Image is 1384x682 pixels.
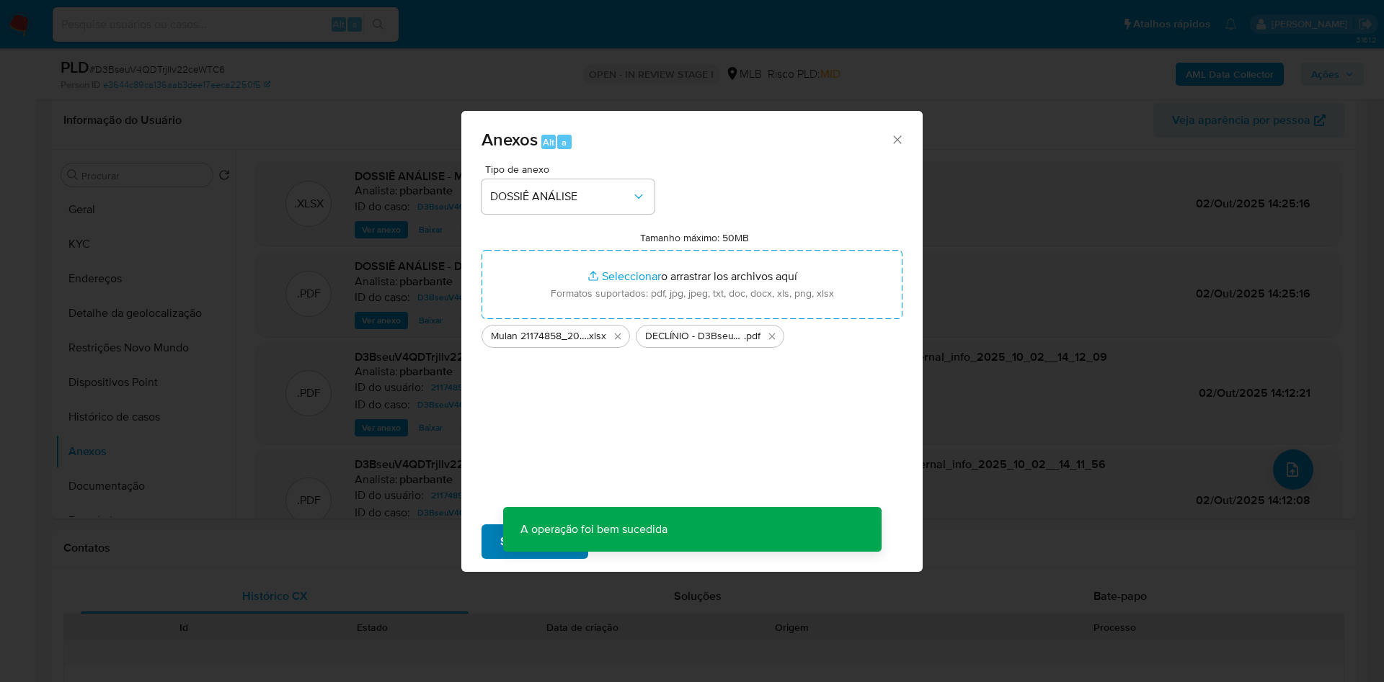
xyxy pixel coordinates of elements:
p: A operação foi bem sucedida [503,507,685,552]
span: .xlsx [587,329,606,344]
button: Eliminar Mulan 21174858_2025_10_02_10_27_51.xlsx [609,328,626,345]
button: Cerrar [890,133,903,145]
span: DECLÍNIO - D3BseuV4QDTrjllv22ceWTC6 - CPF 34666045830 - [PERSON_NAME] [645,329,744,344]
span: Subir arquivo [500,526,569,557]
span: Anexos [482,127,538,152]
span: Cancelar [613,526,660,557]
button: Eliminar DECLÍNIO - D3BseuV4QDTrjllv22ceWTC6 - CPF 34666045830 - ERICK FELICIO NUNES.pdf [763,328,781,345]
span: Tipo de anexo [485,164,658,174]
span: Mulan 21174858_2025_10_02_10_27_51 [491,329,587,344]
ul: Archivos seleccionados [482,319,902,348]
span: Alt [543,135,554,149]
label: Tamanho máximo: 50MB [640,231,749,244]
span: a [562,135,567,149]
button: Subir arquivo [482,524,588,559]
button: DOSSIÊ ANÁLISE [482,179,655,214]
span: DOSSIÊ ANÁLISE [490,189,631,204]
span: .pdf [744,329,760,344]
